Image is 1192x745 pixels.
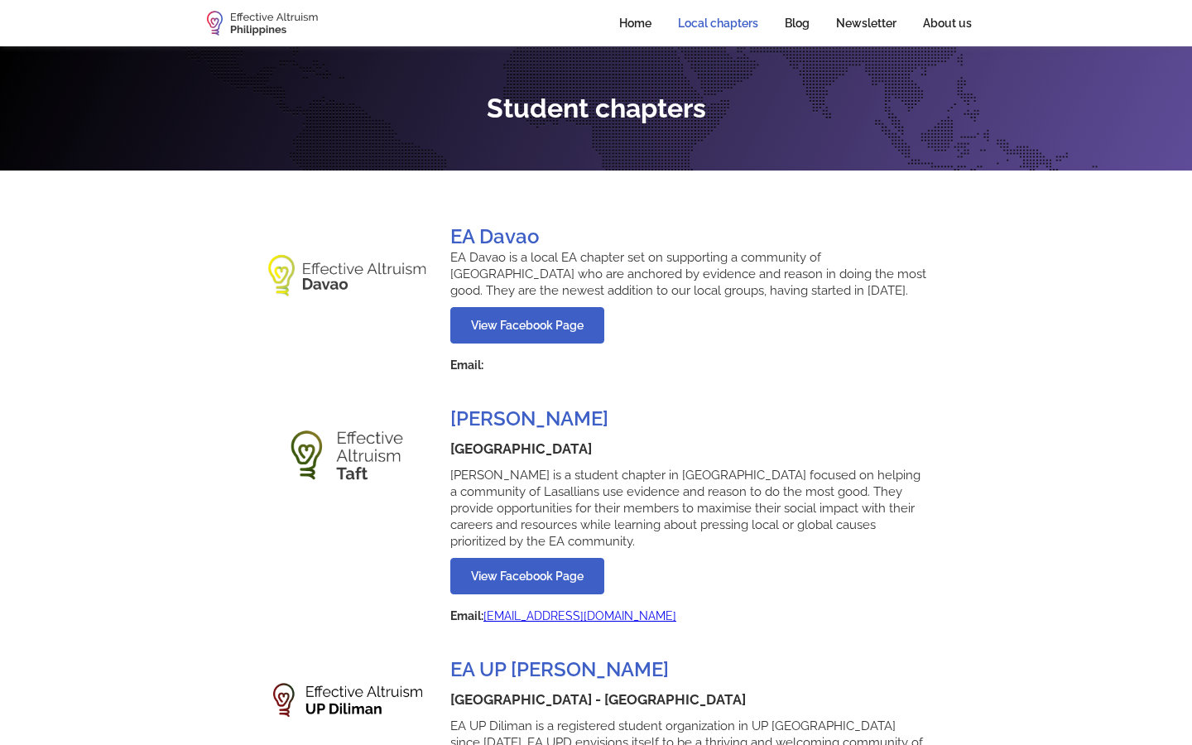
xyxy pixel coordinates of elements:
[450,657,669,682] h3: EA UP [PERSON_NAME]
[450,440,592,459] h4: [GEOGRAPHIC_DATA]
[450,307,604,344] a: View Facebook Page
[207,11,318,36] a: home
[665,5,771,41] a: Local chapters
[450,690,746,709] h4: [GEOGRAPHIC_DATA] - [GEOGRAPHIC_DATA]
[823,5,910,41] a: Newsletter
[487,94,706,123] h2: Student chapters
[450,406,608,431] h3: [PERSON_NAME]
[771,5,823,41] a: Blog
[450,467,927,550] p: [PERSON_NAME] is a student chapter in [GEOGRAPHIC_DATA] focused on helping a community of Lasalli...
[910,5,985,41] a: About us
[450,558,604,594] a: View Facebook Page
[450,358,483,372] strong: Email:
[483,608,676,624] a: [EMAIL_ADDRESS][DOMAIN_NAME]
[450,224,539,249] h3: EA Davao
[450,609,483,622] strong: Email:
[450,249,927,299] p: EA Davao is a local EA chapter set on supporting a community of [GEOGRAPHIC_DATA] who are anchore...
[606,5,665,41] a: Home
